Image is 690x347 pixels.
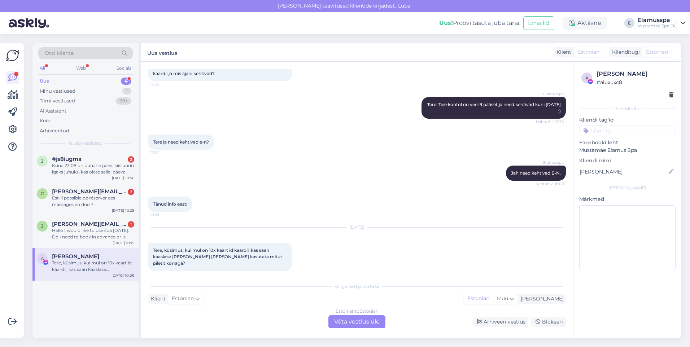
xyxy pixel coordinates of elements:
span: Estonian [577,48,599,56]
label: Uus vestlus [147,47,177,57]
span: Uued vestlused [69,140,102,146]
div: [PERSON_NAME] [518,295,564,303]
div: Socials [115,63,133,73]
div: 1 [122,88,131,95]
button: Emailid [523,16,554,30]
div: Minu vestlused [40,88,75,95]
p: Mustamäe Elamus Spa [579,146,676,154]
span: #js8iugma [52,156,82,162]
div: AI Assistent [40,107,66,115]
div: Valige keel ja vastake [148,283,566,290]
div: Mustamäe Spa OÜ [637,23,678,29]
div: Estonian to Estonian [336,308,379,315]
div: Klient [148,295,166,303]
div: Aktiivne [563,17,607,30]
div: Hello I would like to use spa [DATE]. Do I need to book in advance or is there availability? Thanks [52,227,134,240]
div: [DATE] 10:56 [112,175,134,181]
div: Klienditugi [609,48,640,56]
div: Võta vestlus üle [328,315,385,328]
div: # aluxuxc8 [597,78,673,86]
span: Tere, küsimus, kui mul on 10x kaart id kaardil, kas saan kaaslase [PERSON_NAME] [PERSON_NAME] kas... [153,247,283,266]
div: 2 [128,189,134,195]
span: Jah need kehtivad E-N. [511,170,561,176]
span: Nähtud ✓ 18:08 [536,181,564,186]
div: Klient [554,48,571,56]
div: Web [75,63,87,73]
div: [PERSON_NAME] [597,70,673,78]
b: Uus! [439,19,453,26]
div: Tiimi vestlused [40,97,75,105]
div: 4 [121,78,131,85]
input: Lisa nimi [580,168,667,176]
span: a [585,75,589,80]
div: [DATE] [148,224,566,230]
span: Otsi kliente [45,49,74,57]
span: 10:06 [150,271,177,277]
span: 15:56 [150,82,177,87]
span: 18:09 [150,212,177,218]
span: Tere ja need kehtivad e-n? [153,139,209,145]
div: [DATE] 10:06 [112,273,134,278]
p: Kliendi tag'id [579,116,676,124]
div: Kõik [40,117,50,124]
div: Arhiveeritud [40,127,69,135]
div: 2 [128,156,134,163]
span: Estonian [646,48,668,56]
div: Kliendi info [579,105,676,112]
div: [PERSON_NAME] [579,185,676,191]
div: Proovi tasuta juba täna: [439,19,520,27]
span: jason.pincho@outlook.com [52,221,127,227]
span: Nähtud ✓ 17:36 [536,119,564,124]
span: c [41,191,44,196]
span: Muu [497,295,508,302]
span: Estonian [172,295,194,303]
span: A [41,256,44,261]
div: All [38,63,47,73]
span: Anneli Teppo [52,253,99,260]
span: j [41,223,43,229]
p: Facebooki leht [579,139,676,146]
span: Tere! Teie kontol on veel 9 pääset ja need kehtivad kuni [DATE] :) [427,102,562,114]
span: 17:37 [150,150,177,155]
div: Arhiveeri vestlus [473,317,528,327]
span: camille_labille@yahoo.fr [52,188,127,195]
div: E [624,18,634,28]
a: ElamusspaMustamäe Spa OÜ [637,17,686,29]
input: Lisa tag [579,125,676,136]
div: Uus [40,78,49,85]
p: Märkmed [579,196,676,203]
div: Kuna 23.08 on punane päev, siis uurin igaks juhuks, kas olete sellel päeval tavapäraselt avatud? [52,162,134,175]
span: Luba [396,3,412,9]
div: 99+ [116,97,131,105]
span: Tänud info eest! [153,201,187,207]
img: Askly Logo [6,49,19,62]
div: Estonian [464,293,493,304]
div: 1 [128,221,134,228]
p: Kliendi nimi [579,157,676,164]
div: [DATE] 10:28 [112,208,134,213]
span: j [41,158,43,164]
div: [DATE] 10:15 [113,240,134,246]
div: Est-il possible de réserver ces massages en duo ? [52,195,134,208]
div: Elamusspa [637,17,678,23]
div: Tere, küsimus, kui mul on 10x kaart id kaardil, kas saan kaaslase [PERSON_NAME] [PERSON_NAME] kas... [52,260,134,273]
div: Blokeeri [531,317,566,327]
span: Elamusspa [537,160,564,165]
span: Elamusspa [537,91,564,97]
